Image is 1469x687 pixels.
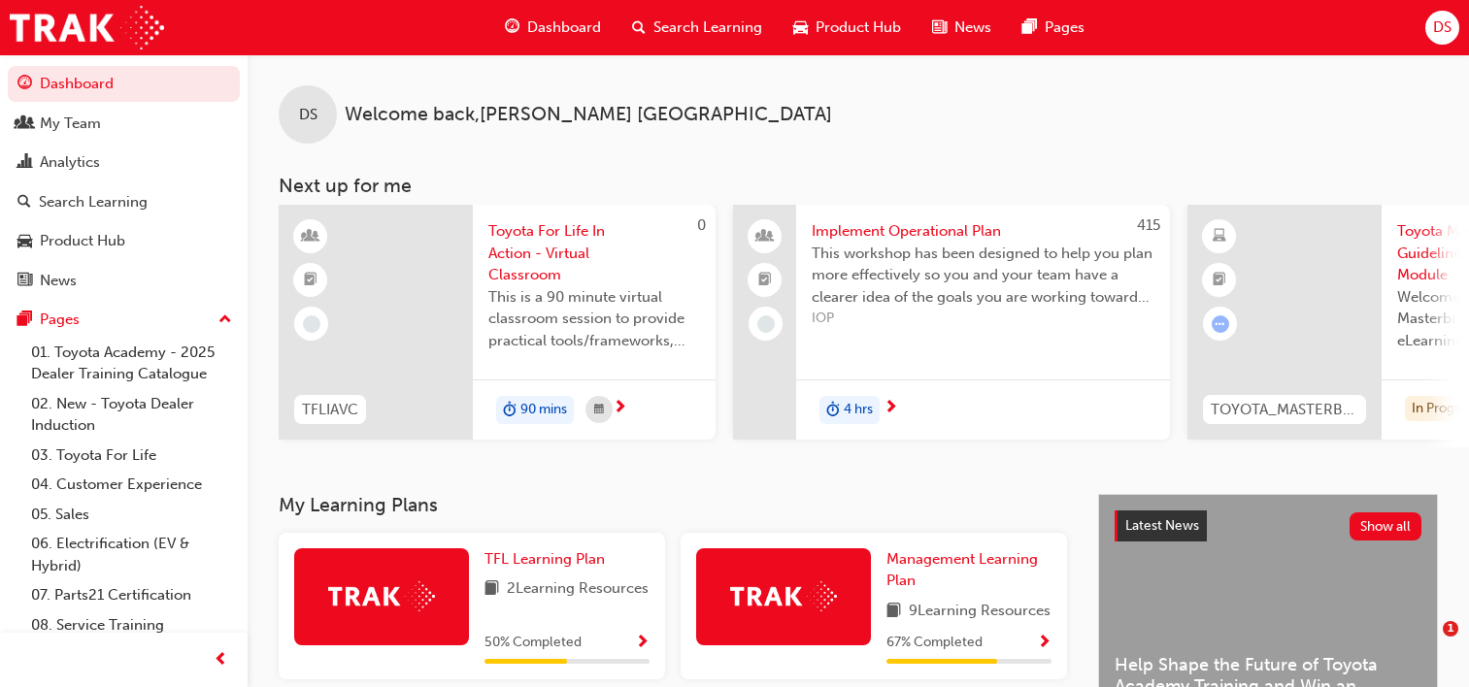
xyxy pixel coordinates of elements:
[733,205,1170,440] a: 415Implement Operational PlanThis workshop has been designed to help you plan more effectively so...
[484,577,499,602] span: book-icon
[299,104,317,126] span: DS
[1037,635,1052,652] span: Show Progress
[23,441,240,471] a: 03. Toyota For Life
[484,548,613,571] a: TFL Learning Plan
[503,398,517,423] span: duration-icon
[1403,621,1450,668] iframe: Intercom live chat
[17,273,32,290] span: news-icon
[8,66,240,102] a: Dashboard
[218,308,232,333] span: up-icon
[932,16,947,40] span: news-icon
[1137,216,1160,234] span: 415
[527,16,601,39] span: Dashboard
[17,194,31,212] span: search-icon
[812,220,1154,243] span: Implement Operational Plan
[23,529,240,580] a: 06. Electrification (EV & Hybrid)
[1045,16,1085,39] span: Pages
[617,8,778,48] a: search-iconSearch Learning
[505,16,519,40] span: guage-icon
[653,16,762,39] span: Search Learning
[10,6,164,49] img: Trak
[778,8,917,48] a: car-iconProduct Hub
[635,631,650,655] button: Show Progress
[812,308,1154,330] span: IOP
[23,580,240,610] a: 07. Parts21 Certification
[886,632,983,654] span: 67 % Completed
[40,151,100,174] div: Analytics
[954,16,991,39] span: News
[8,106,240,142] a: My Team
[345,104,832,126] span: Welcome back , [PERSON_NAME] [GEOGRAPHIC_DATA]
[23,470,240,500] a: 04. Customer Experience
[17,233,32,250] span: car-icon
[8,145,240,180] a: Analytics
[279,494,1067,516] h3: My Learning Plans
[304,224,317,249] span: learningResourceType_INSTRUCTOR_LED-icon
[40,270,77,292] div: News
[816,16,901,39] span: Product Hub
[1213,224,1226,249] span: learningResourceType_ELEARNING-icon
[884,400,898,417] span: next-icon
[1007,8,1100,48] a: pages-iconPages
[40,113,101,135] div: My Team
[23,610,240,640] a: 08. Service Training
[328,581,435,611] img: Trak
[302,399,358,421] span: TFLIAVC
[1425,11,1459,45] button: DS
[1022,16,1037,40] span: pages-icon
[304,268,317,293] span: booktick-icon
[17,154,32,172] span: chart-icon
[8,263,240,299] a: News
[886,600,901,624] span: book-icon
[17,115,32,133] span: people-icon
[8,223,240,259] a: Product Hub
[635,635,650,652] span: Show Progress
[279,205,716,440] a: 0TFLIAVCToyota For Life In Action - Virtual ClassroomThis is a 90 minute virtual classroom sessio...
[507,577,649,602] span: 2 Learning Resources
[697,216,706,234] span: 0
[1212,315,1229,333] span: learningRecordVerb_ATTEMPT-icon
[1211,399,1358,421] span: TOYOTA_MASTERBRAND_EL
[909,600,1051,624] span: 9 Learning Resources
[8,302,240,338] button: Pages
[488,286,700,352] span: This is a 90 minute virtual classroom session to provide practical tools/frameworks, behaviours a...
[1443,621,1458,637] span: 1
[17,76,32,93] span: guage-icon
[1213,268,1226,293] span: booktick-icon
[248,175,1469,197] h3: Next up for me
[484,632,582,654] span: 50 % Completed
[23,389,240,441] a: 02. New - Toyota Dealer Induction
[1433,16,1452,39] span: DS
[17,311,32,329] span: pages-icon
[214,648,228,672] span: prev-icon
[1037,631,1052,655] button: Show Progress
[758,224,772,249] span: people-icon
[23,338,240,389] a: 01. Toyota Academy - 2025 Dealer Training Catalogue
[844,399,873,421] span: 4 hrs
[1115,510,1421,541] a: Latest NewsShow all
[812,243,1154,309] span: This workshop has been designed to help you plan more effectively so you and your team have a cle...
[40,309,80,331] div: Pages
[8,184,240,220] a: Search Learning
[886,548,1052,592] a: Management Learning Plan
[303,315,320,333] span: learningRecordVerb_NONE-icon
[594,398,604,422] span: calendar-icon
[613,400,627,417] span: next-icon
[758,268,772,293] span: booktick-icon
[488,220,700,286] span: Toyota For Life In Action - Virtual Classroom
[40,230,125,252] div: Product Hub
[632,16,646,40] span: search-icon
[1125,517,1199,534] span: Latest News
[8,62,240,302] button: DashboardMy TeamAnalyticsSearch LearningProduct HubNews
[826,398,840,423] span: duration-icon
[730,581,837,611] img: Trak
[484,550,605,568] span: TFL Learning Plan
[39,191,148,213] div: Search Learning
[886,550,1038,590] span: Management Learning Plan
[757,315,775,333] span: learningRecordVerb_NONE-icon
[489,8,617,48] a: guage-iconDashboard
[1350,512,1422,540] button: Show all
[917,8,1007,48] a: news-iconNews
